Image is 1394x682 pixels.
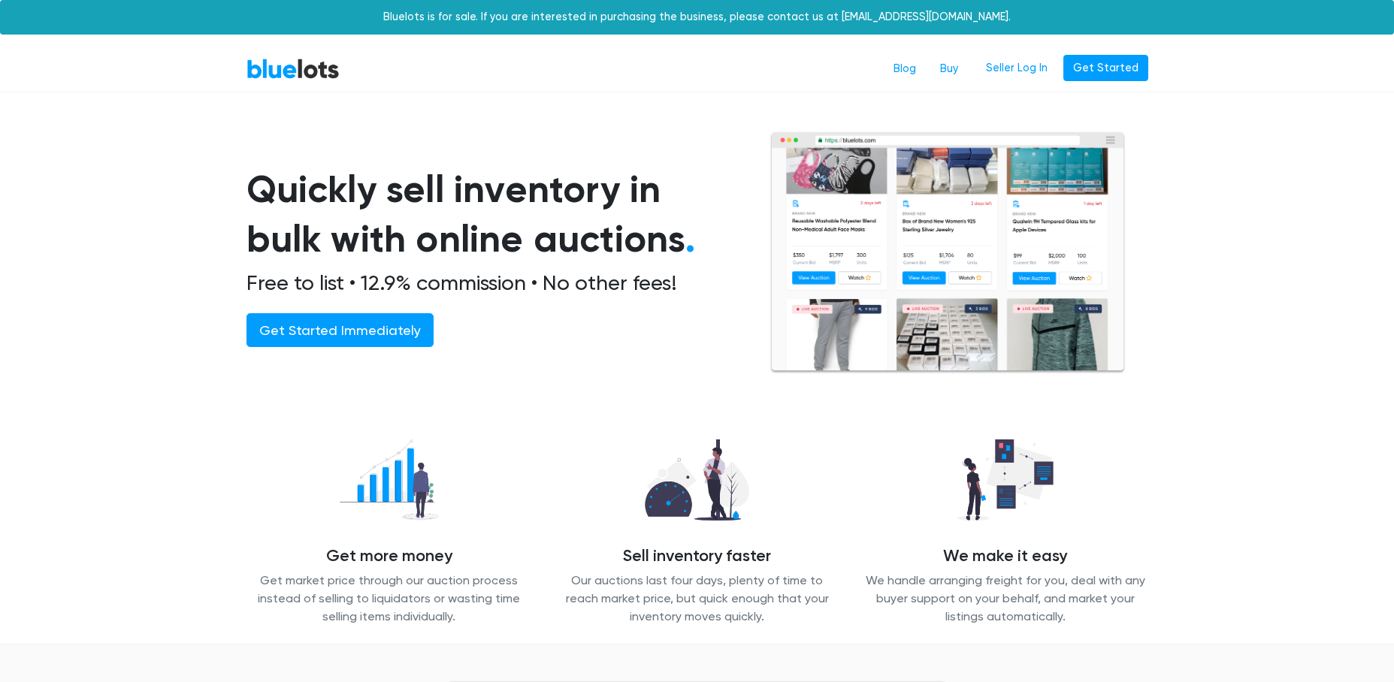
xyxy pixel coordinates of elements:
a: Get Started [1063,55,1148,82]
h4: We make it easy [863,547,1148,566]
a: Seller Log In [976,55,1057,82]
p: Get market price through our auction process instead of selling to liquidators or wasting time se... [246,572,532,626]
span: . [685,216,695,261]
p: Our auctions last four days, plenty of time to reach market price, but quick enough that your inv... [555,572,840,626]
a: BlueLots [246,58,340,80]
h4: Get more money [246,547,532,566]
h2: Free to list • 12.9% commission • No other fees! [246,270,733,296]
a: Buy [928,55,970,83]
img: we_manage-77d26b14627abc54d025a00e9d5ddefd645ea4957b3cc0d2b85b0966dac19dae.png [945,431,1065,529]
a: Get Started Immediately [246,313,434,347]
img: sell_faster-bd2504629311caa3513348c509a54ef7601065d855a39eafb26c6393f8aa8a46.png [633,431,761,529]
img: recover_more-49f15717009a7689fa30a53869d6e2571c06f7df1acb54a68b0676dd95821868.png [327,431,450,529]
h1: Quickly sell inventory in bulk with online auctions [246,164,733,264]
img: browserlots-effe8949e13f0ae0d7b59c7c387d2f9fb811154c3999f57e71a08a1b8b46c466.png [770,131,1126,374]
p: We handle arranging freight for you, deal with any buyer support on your behalf, and market your ... [863,572,1148,626]
h4: Sell inventory faster [555,547,840,566]
a: Blog [881,55,928,83]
